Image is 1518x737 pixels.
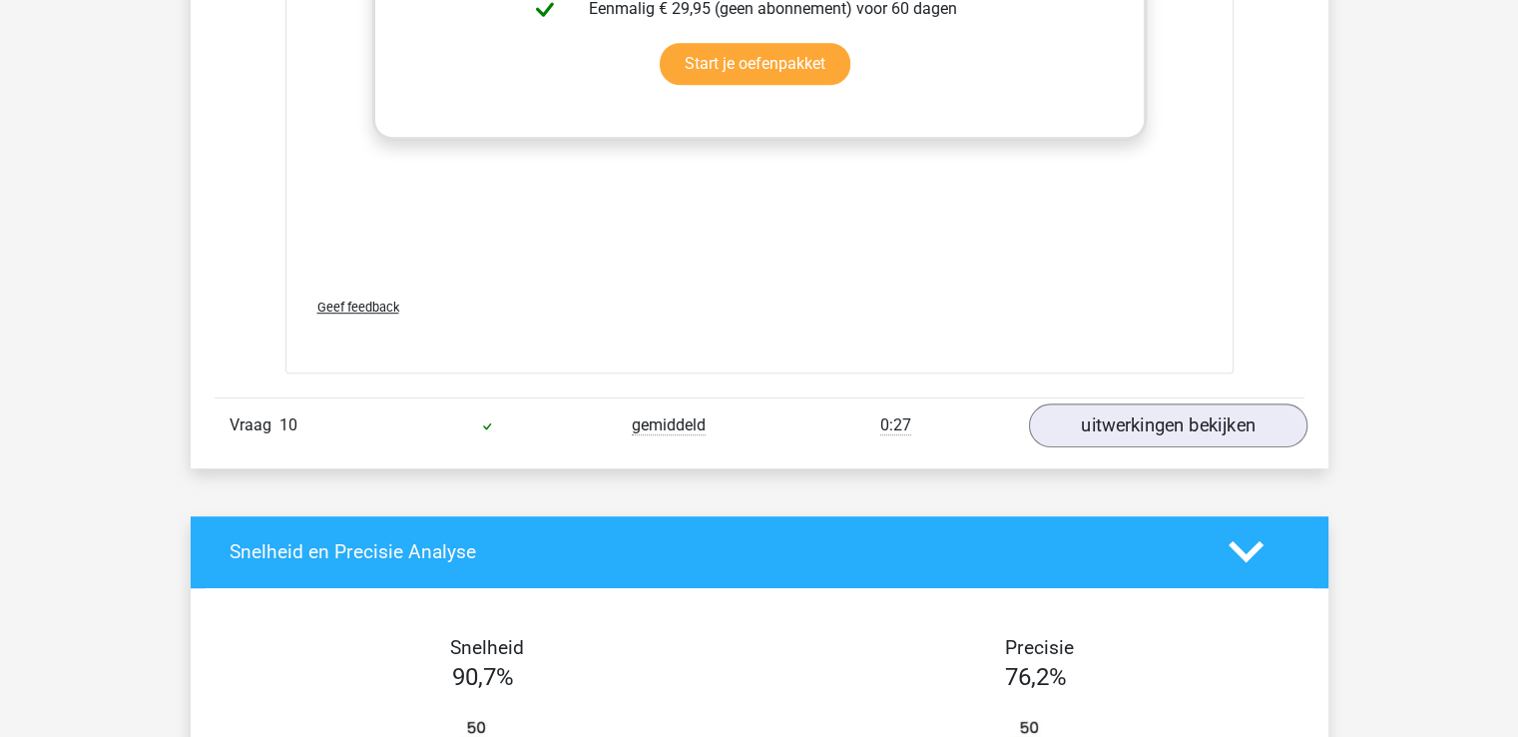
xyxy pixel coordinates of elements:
[230,636,745,659] h4: Snelheid
[230,413,279,437] span: Vraag
[317,300,399,315] span: Geef feedback
[660,43,850,85] a: Start je oefenpakket
[782,636,1297,659] h4: Precisie
[279,415,297,434] span: 10
[452,663,514,691] span: 90,7%
[632,415,706,435] span: gemiddeld
[230,540,1199,563] h4: Snelheid en Precisie Analyse
[1005,663,1067,691] span: 76,2%
[1028,403,1306,447] a: uitwerkingen bekijken
[880,415,911,435] span: 0:27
